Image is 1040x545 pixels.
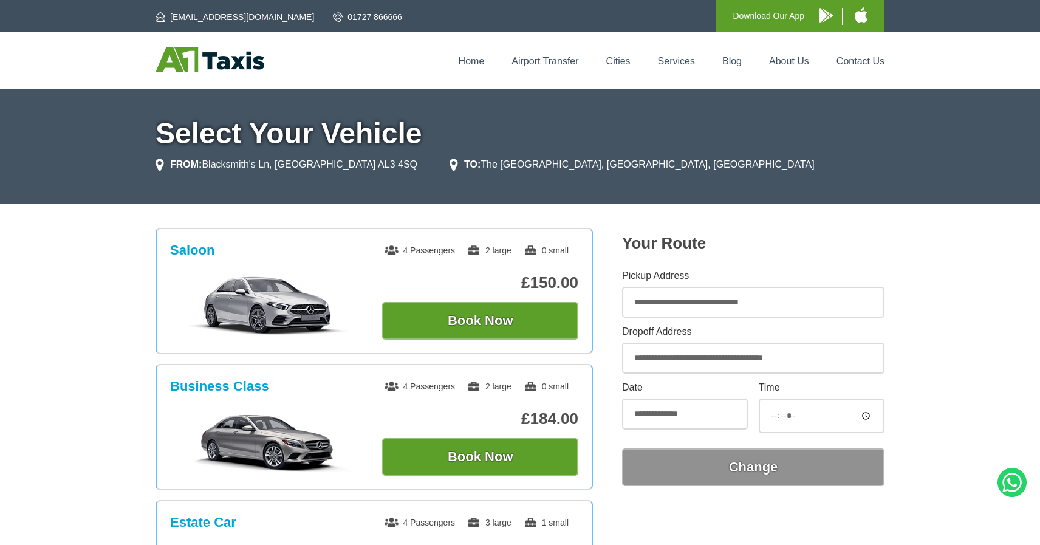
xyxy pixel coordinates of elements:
[177,275,360,336] img: Saloon
[170,159,202,170] strong: FROM:
[511,56,578,66] a: Airport Transfer
[733,9,804,24] p: Download Our App
[524,382,569,391] span: 0 small
[385,382,455,391] span: 4 Passengers
[524,518,569,527] span: 1 small
[467,518,511,527] span: 3 large
[622,234,884,253] h2: Your Route
[759,383,884,392] label: Time
[769,56,809,66] a: About Us
[464,159,481,170] strong: TO:
[156,157,417,172] li: Blacksmith's Ln, [GEOGRAPHIC_DATA] AL3 4SQ
[382,410,578,428] p: £184.00
[836,56,884,66] a: Contact Us
[170,379,269,394] h3: Business Class
[622,327,884,337] label: Dropoff Address
[382,273,578,292] p: £150.00
[382,302,578,340] button: Book Now
[170,242,214,258] h3: Saloon
[170,515,236,530] h3: Estate Car
[450,157,815,172] li: The [GEOGRAPHIC_DATA], [GEOGRAPHIC_DATA], [GEOGRAPHIC_DATA]
[722,56,742,66] a: Blog
[385,245,455,255] span: 4 Passengers
[622,448,884,486] button: Change
[385,518,455,527] span: 4 Passengers
[177,411,360,472] img: Business Class
[459,56,485,66] a: Home
[658,56,695,66] a: Services
[855,7,867,23] img: A1 Taxis iPhone App
[156,119,884,148] h1: Select Your Vehicle
[382,438,578,476] button: Book Now
[333,11,402,23] a: 01727 866666
[622,271,884,281] label: Pickup Address
[156,47,264,72] img: A1 Taxis St Albans LTD
[606,56,631,66] a: Cities
[524,245,569,255] span: 0 small
[156,11,314,23] a: [EMAIL_ADDRESS][DOMAIN_NAME]
[467,245,511,255] span: 2 large
[467,382,511,391] span: 2 large
[622,383,748,392] label: Date
[819,8,833,23] img: A1 Taxis Android App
